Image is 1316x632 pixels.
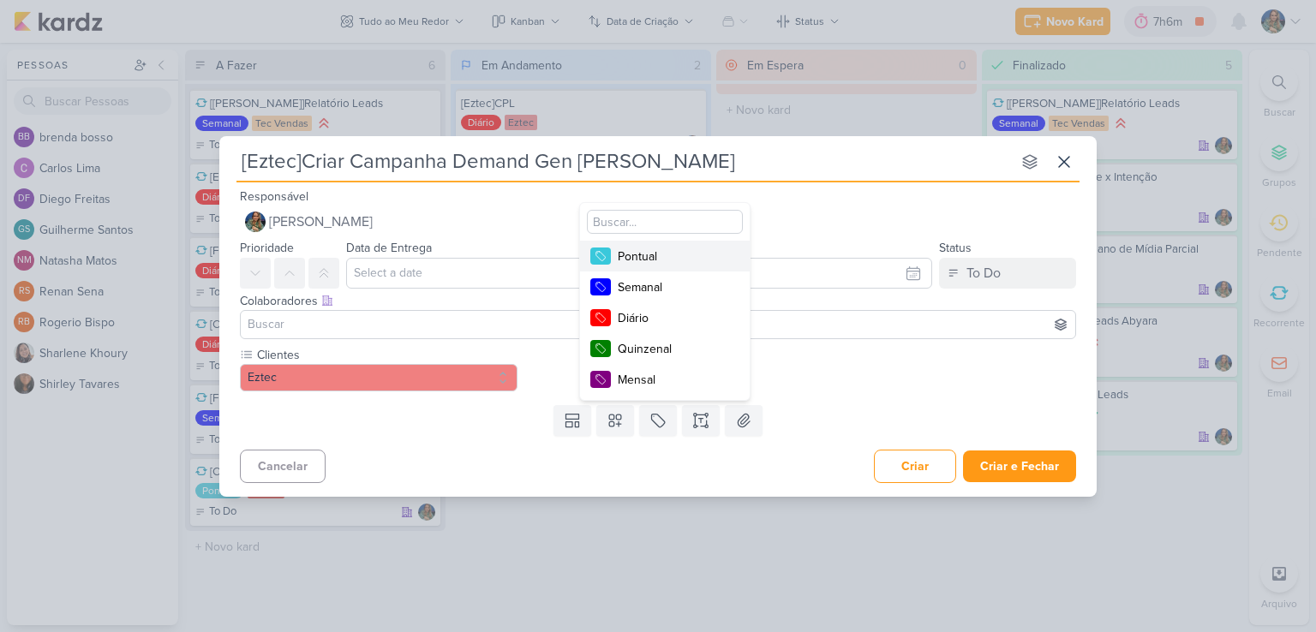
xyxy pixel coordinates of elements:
[236,146,1011,177] input: Kard Sem Título
[269,212,373,232] span: [PERSON_NAME]
[618,309,729,327] div: Diário
[963,450,1076,482] button: Criar e Fechar
[580,241,750,271] button: Pontual
[618,371,729,389] div: Mensal
[240,364,517,391] button: Eztec
[346,258,932,289] input: Select a date
[346,241,432,255] label: Data de Entrega
[618,278,729,296] div: Semanal
[580,364,750,395] button: Mensal
[240,189,308,204] label: Responsável
[587,210,743,234] input: Buscar...
[240,241,294,255] label: Prioridade
[939,241,972,255] label: Status
[618,340,729,358] div: Quinzenal
[580,302,750,333] button: Diário
[240,292,1076,310] div: Colaboradores
[874,450,956,483] button: Criar
[255,346,517,364] label: Clientes
[939,258,1076,289] button: To Do
[618,247,729,265] div: Pontual
[580,333,750,364] button: Quinzenal
[580,271,750,302] button: Semanal
[244,314,1072,335] input: Buscar
[240,450,326,483] button: Cancelar
[240,206,1076,237] button: [PERSON_NAME]
[966,263,1001,283] div: To Do
[245,212,266,232] img: Isabella Gutierres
